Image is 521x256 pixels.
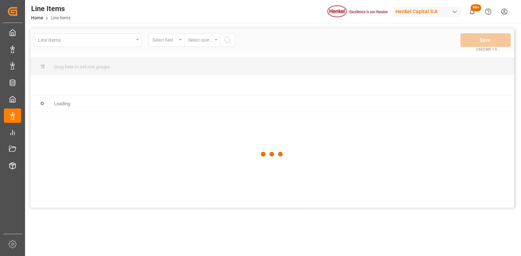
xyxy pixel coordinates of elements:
div: Line Items [31,3,70,14]
img: Henkel%20logo.jpg_1689854090.jpg [327,5,388,18]
button: Help Center [480,4,496,20]
a: Home [31,15,43,20]
span: 99+ [471,4,481,11]
div: Henkel Capital S.A [393,6,461,17]
button: show 100 new notifications [464,4,480,20]
button: Henkel Capital S.A [393,5,464,18]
